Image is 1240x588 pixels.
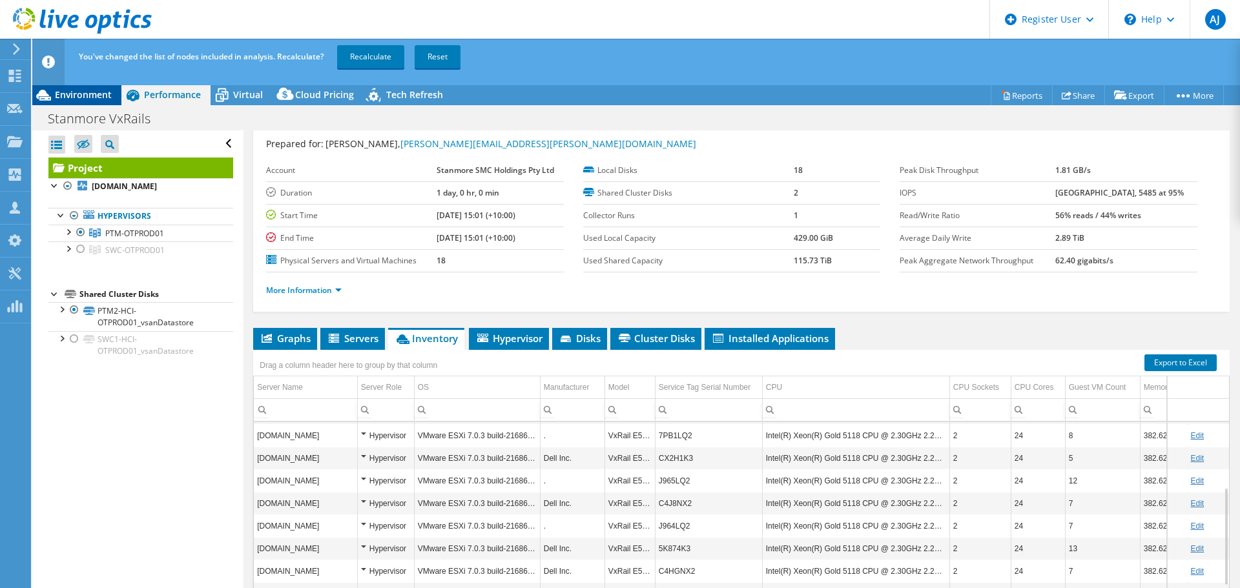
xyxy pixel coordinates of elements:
td: Column Server Role, Value Hypervisor [357,447,414,469]
td: Column Guest VM Count, Value 13 [1065,537,1140,560]
a: Hypervisors [48,208,233,225]
div: CPU Sockets [953,380,999,395]
div: Model [608,380,630,395]
td: Column CPU, Value Intel(R) Xeon(R) Gold 5118 CPU @ 2.30GHz 2.29 GHz [762,537,949,560]
span: SWC-OTPROD01 [105,245,165,256]
div: OS [418,380,429,395]
td: Column CPU Cores, Value 24 [1011,537,1065,560]
a: More Information [266,285,342,296]
td: Column Memory, Value 382.62 GiB [1140,424,1187,447]
div: Server Role [361,380,402,395]
label: Shared Cluster Disks [583,187,794,199]
td: Column Service Tag Serial Number, Value CX2H1K3 [655,447,762,469]
td: Server Role Column [357,376,414,399]
td: Column OS, Value VMware ESXi 7.0.3 build-21686933 [414,492,540,514]
td: Column CPU Sockets, Value 2 [949,537,1011,560]
td: Column CPU Sockets, Value 2 [949,560,1011,582]
div: Server Name [257,380,303,395]
a: More [1164,85,1224,105]
b: Stanmore SMC Holdings Pty Ltd [437,165,554,176]
div: Shared Cluster Disks [79,287,233,302]
div: Hypervisor [361,473,411,489]
td: Column Guest VM Count, Value 12 [1065,469,1140,492]
div: Drag a column header here to group by that column [256,356,440,374]
td: Column Model, Value VxRail E560F [604,514,655,537]
td: Column Service Tag Serial Number, Filter cell [655,398,762,421]
td: Column Model, Value VxRail E560F [604,492,655,514]
td: Column OS, Value VMware ESXi 7.0.3 build-21686933 [414,537,540,560]
a: Edit [1190,454,1204,463]
svg: \n [1124,14,1136,25]
td: Guest VM Count Column [1065,376,1140,399]
td: Column OS, Filter cell [414,398,540,421]
b: 62.40 gigabits/s [1055,255,1113,266]
a: Export to Excel [1144,354,1217,371]
td: Column Server Name, Value swc1iphci08.int.smcqld.com [254,469,357,492]
td: Column Memory, Value 382.62 GiB [1140,447,1187,469]
span: Disks [559,332,601,345]
b: 1.81 GB/s [1055,165,1091,176]
div: Service Tag Serial Number [659,380,751,395]
span: Virtual [233,88,263,101]
div: Hypervisor [361,518,411,534]
label: IOPS [900,187,1055,199]
label: Peak Aggregate Network Throughput [900,254,1055,267]
td: Column Server Role, Value Hypervisor [357,560,414,582]
span: PTM-OTPROD01 [105,228,164,239]
td: Column Service Tag Serial Number, Value 5K874K3 [655,537,762,560]
a: PTM2-HCI-OTPROD01_vsanDatastore [48,302,233,330]
td: Service Tag Serial Number Column [655,376,762,399]
b: 18 [794,165,803,176]
span: Cluster Disks [617,332,695,345]
td: Column CPU, Filter cell [762,398,949,421]
td: Column Memory, Value 382.62 GiB [1140,492,1187,514]
td: Column Server Role, Value Hypervisor [357,514,414,537]
div: Guest VM Count [1069,380,1126,395]
b: 2.89 TiB [1055,232,1084,243]
td: Column Service Tag Serial Number, Value C4J8NX2 [655,492,762,514]
label: Used Shared Capacity [583,254,794,267]
a: Export [1104,85,1164,105]
td: Column Server Name, Value swc1iphci10.int.smcqld.com [254,492,357,514]
td: Manufacturer Column [540,376,604,399]
a: Edit [1190,522,1204,531]
span: Cloud Pricing [295,88,354,101]
span: AJ [1205,9,1226,30]
td: Column Guest VM Count, Value 7 [1065,560,1140,582]
td: Column CPU, Value Intel(R) Xeon(R) Gold 5118 CPU @ 2.30GHz 2.29 GHz [762,447,949,469]
td: Column Manufacturer, Value . [540,514,604,537]
b: 2 [794,187,798,198]
td: Column CPU Cores, Value 24 [1011,514,1065,537]
label: Average Daily Write [900,232,1055,245]
td: Column Server Role, Value Hypervisor [357,424,414,447]
b: 1 day, 0 hr, 0 min [437,187,499,198]
td: Model Column [604,376,655,399]
td: Column Memory, Value 382.62 GiB [1140,514,1187,537]
td: Column Guest VM Count, Filter cell [1065,398,1140,421]
td: Column CPU, Value Intel(R) Xeon(R) Gold 5118 CPU @ 2.30GHz 2.29 GHz [762,514,949,537]
span: Environment [55,88,112,101]
td: Column Manufacturer, Value . [540,424,604,447]
label: Peak Disk Throughput [900,164,1055,177]
td: Server Name Column [254,376,357,399]
td: Column Manufacturer, Value . [540,469,604,492]
label: Prepared for: [266,137,324,150]
a: Edit [1190,567,1204,576]
td: Column Model, Value VxRail E560F [604,447,655,469]
label: End Time [266,232,436,245]
td: Column CPU Sockets, Value 2 [949,492,1011,514]
td: Column Server Name, Filter cell [254,398,357,421]
td: Column Service Tag Serial Number, Value J964LQ2 [655,514,762,537]
td: Column Server Name, Value swc1iphci09.int.smcqld.com [254,560,357,582]
span: Tech Refresh [386,88,443,101]
td: Column Memory, Value 382.62 GiB [1140,469,1187,492]
td: Column CPU Cores, Filter cell [1011,398,1065,421]
td: CPU Column [762,376,949,399]
td: Column OS, Value VMware ESXi 7.0.3 build-21686933 [414,447,540,469]
td: Column Model, Filter cell [604,398,655,421]
label: Account [266,164,436,177]
td: Column Model, Value VxRail E560F [604,537,655,560]
div: Hypervisor [361,563,411,579]
div: Hypervisor [361,496,411,511]
a: Reset [415,45,460,68]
